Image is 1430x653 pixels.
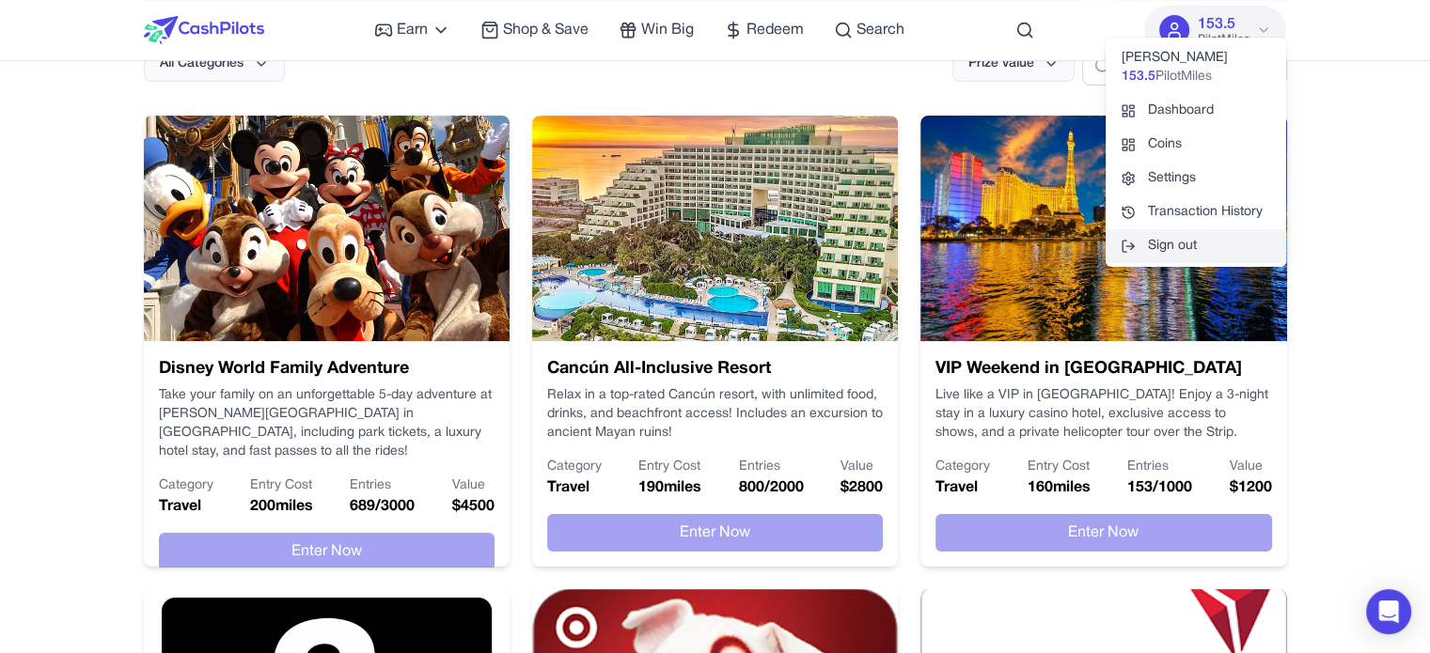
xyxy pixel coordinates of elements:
p: Travel [935,476,990,499]
button: Sign out [1106,229,1286,263]
p: Entries [1127,458,1192,476]
a: Dashboard [1106,94,1286,128]
p: Entries [739,458,804,476]
img: Disney World Family Adventure [144,116,510,341]
p: Relax in a top-rated Cancún resort, with unlimited food, drinks, and beachfront access! Includes ... [547,386,883,443]
p: 689 / 3000 [350,495,415,518]
div: [PERSON_NAME] [1106,41,1286,94]
img: Cancún All-Inclusive Resort [532,116,898,341]
button: 153.5PilotMiles [1144,6,1286,54]
span: All Categories [160,54,244,73]
h3: Cancún All-Inclusive Resort [547,356,883,382]
button: All Categories [144,46,285,82]
a: Search [834,19,904,41]
span: PilotMiles [1197,32,1249,47]
button: Prize value [952,46,1075,82]
img: VIP Weekend in Las Vegas [920,116,1286,341]
p: $ 1200 [1229,476,1271,499]
span: 153.5 [1197,13,1234,36]
a: Win Big [619,19,694,41]
h3: Disney World Family Adventure [159,356,495,382]
span: Prize value [968,54,1034,73]
p: Category [547,458,602,476]
a: Settings [1106,162,1286,195]
p: Category [159,476,213,495]
p: Take your family on an unforgettable 5-day adventure at [PERSON_NAME][GEOGRAPHIC_DATA] in [GEOGRA... [159,386,495,461]
p: $ 4500 [452,495,495,518]
p: $ 2800 [841,476,883,499]
img: CashPilots Logo [144,16,264,44]
span: Search [856,19,904,41]
span: Win Big [641,19,694,41]
span: Redeem [746,19,804,41]
a: Shop & Save [480,19,589,41]
button: Enter Now [547,514,883,552]
div: Open Intercom Messenger [1366,589,1411,634]
p: 153 / 1000 [1127,476,1192,499]
p: 160 miles [1028,476,1091,499]
p: Entry Cost [250,476,313,495]
p: Value [841,458,883,476]
p: Value [1229,458,1271,476]
p: Travel [547,476,602,499]
p: 200 miles [250,495,313,518]
span: 153.5 [1121,68,1155,86]
span: Shop & Save [503,19,589,41]
a: Earn [374,19,450,41]
p: 190 miles [638,476,701,499]
span: PilotMiles [1155,68,1211,86]
a: Redeem [724,19,804,41]
a: Transaction History [1106,195,1286,229]
h3: VIP Weekend in [GEOGRAPHIC_DATA] [935,356,1271,382]
button: Enter Now [159,533,495,570]
p: Category [935,458,990,476]
p: Entry Cost [1028,458,1091,476]
p: Live like a VIP in [GEOGRAPHIC_DATA]! Enjoy a 3-night stay in a luxury casino hotel, exclusive ac... [935,386,1271,443]
p: Entry Cost [638,458,701,476]
p: 800 / 2000 [739,476,804,499]
span: Earn [397,19,428,41]
p: Travel [159,495,213,518]
p: Entries [350,476,415,495]
button: Enter Now [935,514,1271,552]
p: Value [452,476,495,495]
a: Coins [1106,128,1286,162]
